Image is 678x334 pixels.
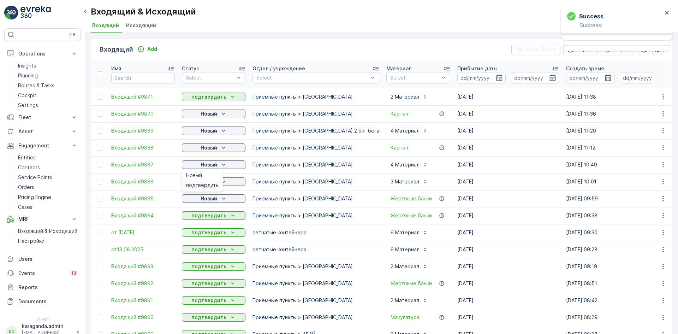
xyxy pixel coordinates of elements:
[18,284,78,291] p: Reports
[201,161,217,168] p: Новый
[97,94,102,100] div: Toggle Row Selected
[111,110,175,117] a: Входящий #9870
[386,159,432,170] button: 4 Материал
[4,266,81,280] a: Events13
[563,88,671,105] td: [DATE] 11:38
[191,229,226,236] p: подтвердить
[579,12,603,20] h3: Success
[97,128,102,134] div: Toggle Row Selected
[249,275,383,292] td: Приемные пункты > [GEOGRAPHIC_DATA]
[454,190,563,207] td: [DATE]
[249,207,383,224] td: Приемные пункты > [GEOGRAPHIC_DATA]
[386,244,432,255] button: 9 Материал
[4,6,18,20] img: logo
[391,297,419,304] p: 2 Материал
[18,50,66,57] p: Operations
[15,90,81,100] a: Cockpit
[111,280,175,287] span: Входящий #9862
[15,61,81,71] a: Insights
[182,296,245,305] button: подтвердить
[191,246,226,253] p: подтвердить
[457,72,506,83] input: dd/mm/yyyy
[182,313,245,322] button: подтвердить
[4,124,81,139] button: Asset
[18,270,66,277] p: Events
[249,224,383,241] td: сетчатыe контейнера
[111,93,175,100] span: Входящий #9871
[18,174,52,181] p: Service Points
[454,224,563,241] td: [DATE]
[97,213,102,218] div: Toggle Row Selected
[4,252,81,266] a: Users
[454,292,563,309] td: [DATE]
[563,309,671,326] td: [DATE] 08:29
[15,81,81,90] a: Routes & Tasks
[457,65,498,72] p: Прибытие даты
[391,246,420,253] p: 9 Материал
[391,178,419,185] p: 3 Материал
[249,292,383,309] td: Приемные пункты > [GEOGRAPHIC_DATA]
[111,127,175,134] a: Входящий #9869
[15,202,81,212] a: Cases
[386,176,432,187] button: 3 Материал
[391,195,432,202] span: Жестяные банки
[15,236,81,246] a: Настройки
[4,110,81,124] button: Fleet
[4,294,81,309] a: Documents
[18,102,38,109] p: Settings
[18,92,36,99] p: Cockpit
[111,229,175,236] a: от 14.08.2025
[386,261,432,272] button: 2 Материал
[563,224,671,241] td: [DATE] 09:30
[249,309,383,326] td: Приемные пункты > [GEOGRAPHIC_DATA]
[135,45,160,53] button: Add
[111,297,175,304] span: Входящий #9861
[18,164,40,171] p: Contacts
[111,65,121,72] p: Имя
[111,212,175,219] a: Входящий #9864
[18,228,77,235] p: Входящий & Исходящий
[386,227,432,238] button: 9 Материал
[15,182,81,192] a: Orders
[391,127,420,134] p: 4 Материал
[256,74,368,81] p: Select
[111,195,175,202] span: Входящий #9865
[454,122,563,139] td: [DATE]
[182,169,223,192] ul: Новый
[111,161,175,168] a: Входящий #9867
[91,6,196,17] p: Входящий & Исходящий
[111,144,175,151] span: Входящий #9868
[191,93,226,100] p: подтвердить
[249,88,383,105] td: Приемные пункты > [GEOGRAPHIC_DATA]
[566,72,614,83] input: dd/mm/yyyy
[454,309,563,326] td: [DATE]
[620,72,668,83] input: dd/mm/yyyy
[191,263,226,270] p: подтвердить
[386,125,432,136] button: 4 Материал
[15,163,81,172] a: Contacts
[386,65,411,72] p: Материал
[97,145,102,151] div: Toggle Row Selected
[563,258,671,275] td: [DATE] 09:19
[111,246,175,253] a: от13.08.2025
[249,105,383,122] td: Приемные пункты > [GEOGRAPHIC_DATA]
[567,22,662,28] p: Success!
[15,71,81,81] a: Planning
[15,192,81,202] a: Pricing Engine
[18,194,51,201] p: Pricing Engine
[249,241,383,258] td: сетчатыe контейнера
[182,194,245,203] button: Новый
[191,314,226,321] p: подтвердить
[191,280,226,287] p: подтвердить
[111,178,175,185] a: Входящий #9866
[563,122,671,139] td: [DATE] 11:20
[454,139,563,156] td: [DATE]
[390,74,439,81] p: Select
[454,275,563,292] td: [DATE]
[454,105,563,122] td: [DATE]
[391,144,408,151] span: Картон
[454,88,563,105] td: [DATE]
